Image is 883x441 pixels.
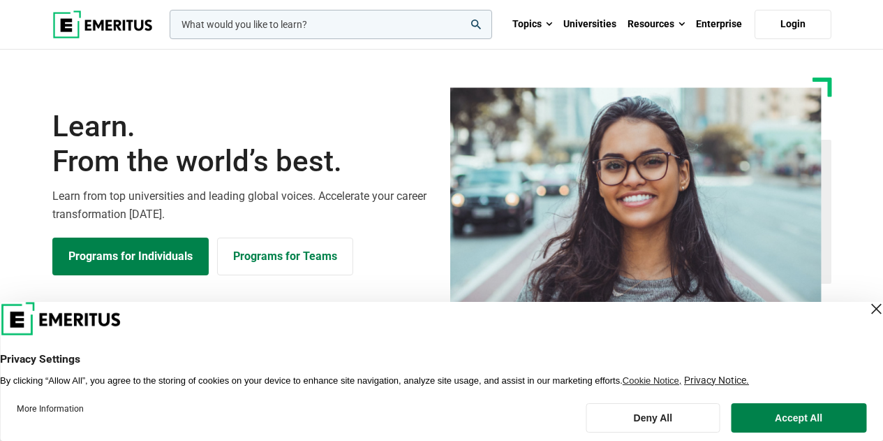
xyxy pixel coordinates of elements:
p: Learn from top universities and leading global voices. Accelerate your career transformation [DATE]. [52,187,433,223]
a: Login [755,10,831,39]
h1: Learn. [52,109,433,180]
span: From the world’s best. [52,144,433,179]
a: Explore for Business [217,238,353,275]
input: woocommerce-product-search-field-0 [170,10,492,39]
a: Explore Programs [52,238,209,275]
img: Learn from the world's best [450,87,822,307]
